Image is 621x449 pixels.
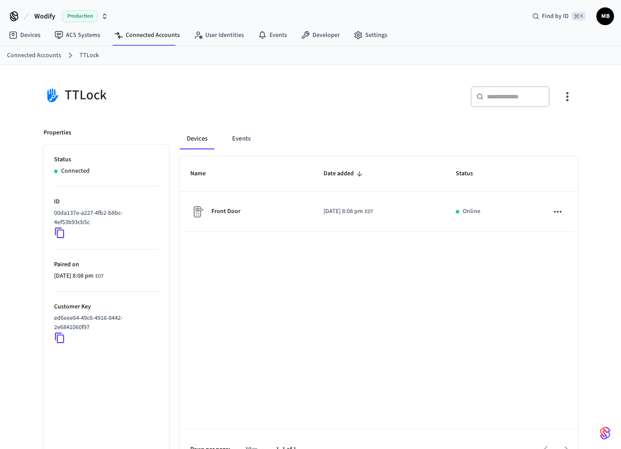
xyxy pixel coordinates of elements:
[190,205,204,219] img: Placeholder Lock Image
[456,167,484,181] span: Status
[180,128,214,149] button: Devices
[80,51,99,60] a: TTLock
[597,8,613,24] span: MB
[180,128,578,149] div: connected account tabs
[54,155,159,164] p: Status
[95,272,104,280] span: EDT
[34,11,55,22] span: Wodify
[251,27,294,43] a: Events
[44,86,305,104] div: TTLock
[180,156,578,232] table: sticky table
[62,11,98,22] span: Production
[211,207,240,216] p: Front Door
[54,260,159,269] p: Paired on
[190,167,217,181] span: Name
[225,128,258,149] button: Events
[7,51,61,60] a: Connected Accounts
[61,167,90,176] p: Connected
[54,197,159,206] p: ID
[365,208,373,216] span: EDT
[542,12,569,21] span: Find by ID
[44,128,71,138] p: Properties
[47,27,107,43] a: ACS Systems
[323,167,365,181] span: Date added
[54,302,159,311] p: Customer Key
[187,27,251,43] a: User Identities
[347,27,394,43] a: Settings
[2,27,47,43] a: Devices
[294,27,347,43] a: Developer
[323,207,363,216] span: [DATE] 8:08 pm
[54,272,104,281] div: America/New_York
[463,207,480,216] p: Online
[44,86,61,104] img: TTLock Logo, Square
[600,426,610,440] img: SeamLogoGradient.69752ec5.svg
[571,12,586,21] span: ⌘ K
[54,209,155,227] p: 00da137e-a227-4fb2-b8bc-4ef53b93cb5c
[596,7,614,25] button: MB
[323,207,373,216] div: America/New_York
[54,272,94,281] span: [DATE] 8:08 pm
[54,314,155,332] p: ed6eee64-49c6-4916-8442-2e6841060f97
[525,8,593,24] div: Find by ID⌘ K
[107,27,187,43] a: Connected Accounts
